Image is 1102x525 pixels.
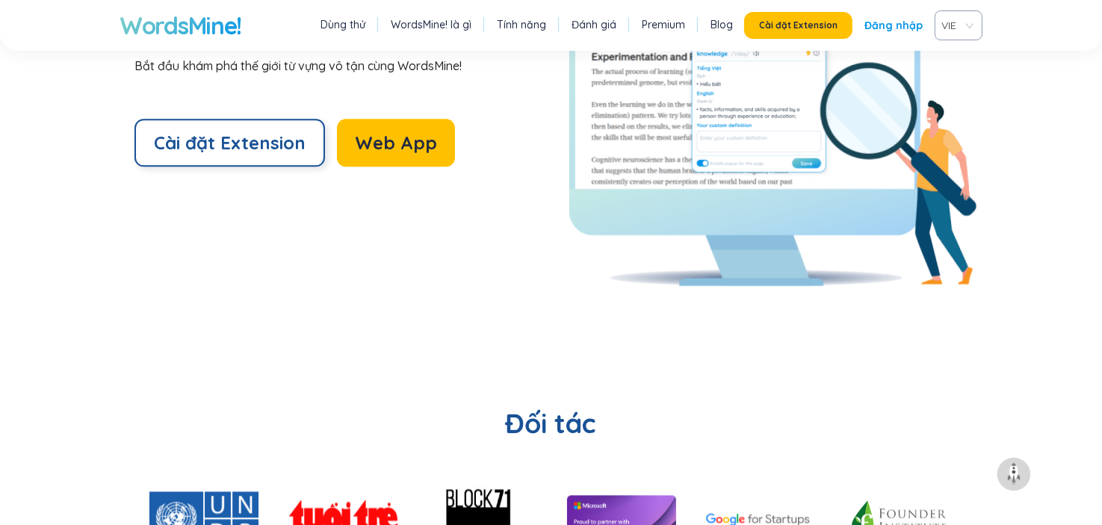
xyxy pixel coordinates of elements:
button: Cài đặt Extension [134,119,325,167]
a: WordsMine! là gì [391,17,471,32]
h2: Đối tác [120,406,982,441]
img: to top [1002,462,1026,486]
span: Web App [355,131,437,155]
span: Cài đặt Extension [154,131,306,155]
a: Tính năng [497,17,546,32]
a: Đánh giá [572,17,616,32]
a: Premium [642,17,685,32]
button: Web App [337,119,455,167]
button: Cài đặt Extension [744,12,852,39]
span: VIE [941,14,970,37]
div: Bắt đầu khám phá thế giới từ vựng vô tận cùng WordsMine! [134,58,551,74]
a: Blog [711,17,733,32]
a: Đăng nhập [864,12,923,39]
a: WordsMine! [120,10,241,40]
span: Cài đặt Extension [759,19,838,31]
a: Dùng thử [321,17,365,32]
